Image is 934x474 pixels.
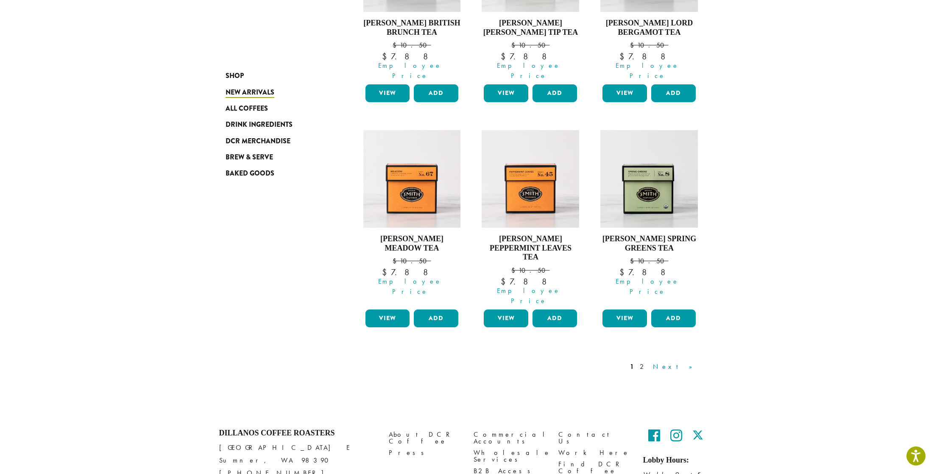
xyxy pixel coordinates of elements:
bdi: 7.88 [382,51,442,62]
span: Employee Price [597,276,698,297]
a: New Arrivals [226,84,327,100]
bdi: 10.50 [511,41,549,50]
h5: Lobby Hours: [643,456,715,465]
a: Baked Goods [226,165,327,181]
button: Add [651,84,696,102]
a: [PERSON_NAME] Spring Greens Tea $10.50 Employee Price [600,130,698,306]
img: Meadow-Signature-Herbal-Carton-2023.jpg [363,130,460,228]
span: $ [511,41,519,50]
bdi: 7.88 [619,267,679,278]
span: Shop [226,71,244,81]
bdi: 10.50 [630,257,668,265]
bdi: 7.88 [501,51,560,62]
span: Employee Price [360,276,461,297]
h4: Dillanos Coffee Roasters [219,429,376,438]
span: $ [382,51,391,62]
a: View [602,84,647,102]
h4: [PERSON_NAME] Spring Greens Tea [600,234,698,253]
h4: [PERSON_NAME] Lord Bergamot Tea [600,19,698,37]
a: Press [389,447,461,458]
h4: [PERSON_NAME] Meadow Tea [363,234,461,253]
span: All Coffees [226,103,268,114]
bdi: 7.88 [382,267,442,278]
a: View [365,309,410,327]
a: About DCR Coffee [389,429,461,447]
span: Employee Price [478,286,579,306]
a: All Coffees [226,100,327,117]
span: $ [511,266,519,275]
button: Add [651,309,696,327]
a: Next » [651,362,700,372]
span: Baked Goods [226,168,274,179]
span: DCR Merchandise [226,136,290,147]
span: $ [630,41,637,50]
img: Spring-Greens-Signature-Green-Carton-2023.jpg [600,130,698,228]
bdi: 10.50 [630,41,668,50]
bdi: 10.50 [511,266,549,275]
span: Employee Price [597,61,698,81]
bdi: 10.50 [393,257,431,265]
button: Add [533,84,577,102]
span: $ [382,267,391,278]
bdi: 7.88 [619,51,679,62]
span: New Arrivals [226,87,274,98]
a: [PERSON_NAME] Peppermint Leaves Tea $10.50 Employee Price [482,130,579,306]
button: Add [414,309,458,327]
span: Drink Ingredients [226,120,293,130]
a: DCR Merchandise [226,133,327,149]
a: Drink Ingredients [226,117,327,133]
bdi: 7.88 [501,276,560,287]
span: $ [393,41,400,50]
bdi: 10.50 [393,41,431,50]
h4: [PERSON_NAME] British Brunch Tea [363,19,461,37]
a: 2 [638,362,649,372]
span: Employee Price [360,61,461,81]
span: $ [393,257,400,265]
a: Brew & Serve [226,149,327,165]
a: Wholesale Services [474,447,546,465]
a: View [484,84,528,102]
img: Peppermint-Signature-Herbal-Carton-2023.jpg [482,130,579,228]
span: $ [619,51,628,62]
span: $ [630,257,637,265]
a: 1 [628,362,636,372]
span: Employee Price [478,61,579,81]
button: Add [533,309,577,327]
a: View [365,84,410,102]
a: View [602,309,647,327]
span: $ [501,276,510,287]
span: $ [501,51,510,62]
span: $ [619,267,628,278]
h4: [PERSON_NAME] Peppermint Leaves Tea [482,234,579,262]
a: Shop [226,68,327,84]
a: Contact Us [558,429,630,447]
a: View [484,309,528,327]
a: [PERSON_NAME] Meadow Tea $10.50 Employee Price [363,130,461,306]
a: Commercial Accounts [474,429,546,447]
button: Add [414,84,458,102]
h4: [PERSON_NAME] [PERSON_NAME] Tip Tea [482,19,579,37]
span: Brew & Serve [226,152,273,163]
a: Work Here [558,447,630,458]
